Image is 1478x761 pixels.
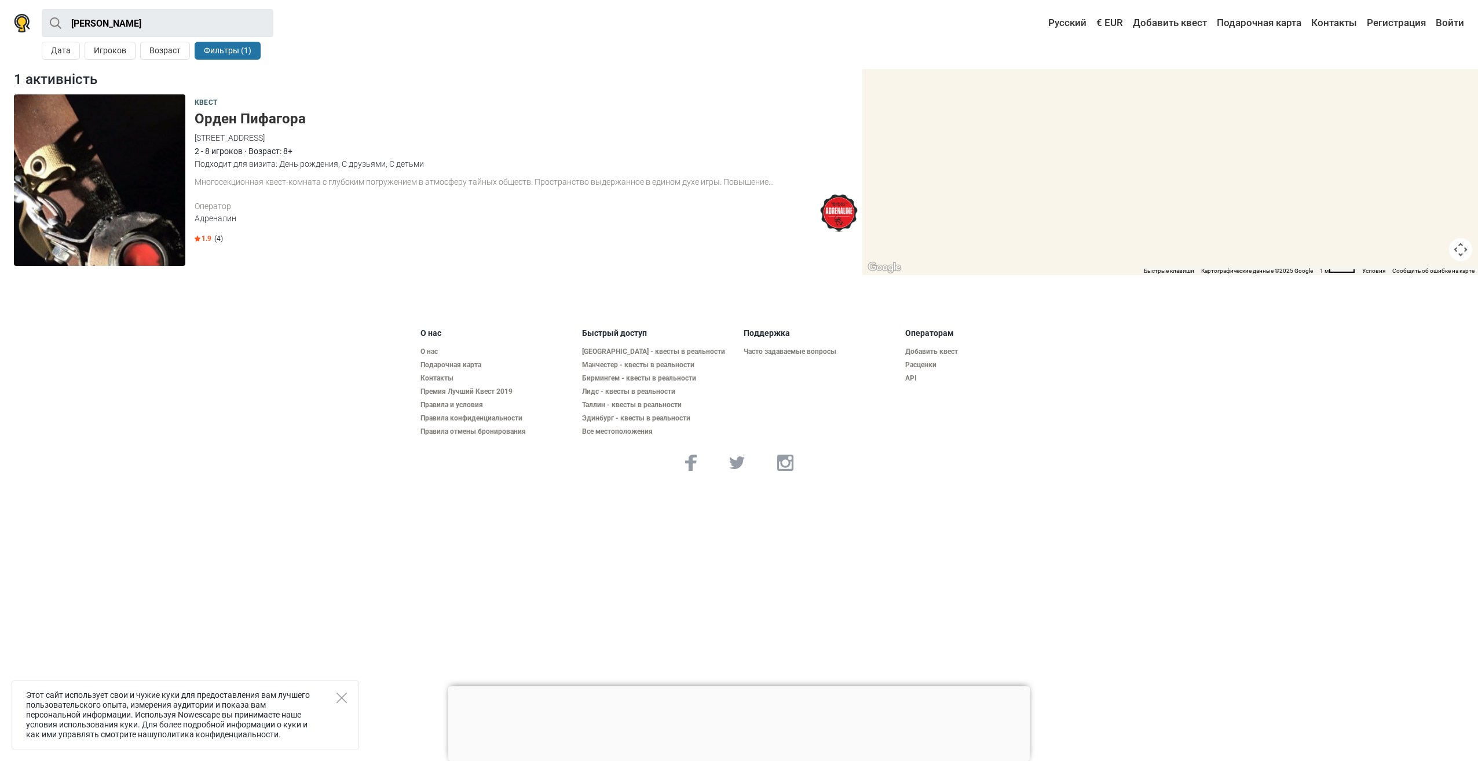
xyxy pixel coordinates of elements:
[1316,267,1359,275] button: Масштаб карты: 1 м на 42 пкс
[582,347,734,356] a: [GEOGRAPHIC_DATA] - квесты в реальности
[12,680,359,749] div: Этот сайт использует свои и чужие куки для предоставления вам лучшего пользовательского опыта, из...
[905,347,1058,356] a: Добавить квест
[195,42,261,60] button: Фильтры (1)
[420,347,573,356] a: О нас
[195,200,820,213] div: Оператор
[1214,13,1304,34] a: Подарочная карта
[905,328,1058,338] h5: Операторам
[420,374,573,383] a: Контакты
[195,131,858,144] div: [STREET_ADDRESS]
[820,194,858,232] img: Адреналин
[195,158,858,170] div: Подходит для визита: День рождения, С друзьями, С детьми
[420,427,573,436] a: Правила отмены бронирования
[1040,19,1048,27] img: Русский
[1362,268,1385,274] a: Условия (ссылка откроется в новой вкладке)
[195,213,820,225] div: Адреналин
[865,260,903,275] a: Открыть эту область в Google Картах (в новом окне)
[1308,13,1360,34] a: Контакты
[1320,268,1329,274] span: 1 м
[140,42,190,60] button: Возраст
[195,97,217,109] span: Квест
[195,234,211,243] span: 1.9
[420,328,573,338] h5: О нас
[744,347,896,356] a: Часто задаваемые вопросы
[448,686,1030,758] iframe: Advertisement
[1433,13,1464,34] a: Войти
[582,374,734,383] a: Бирмингем - квесты в реальности
[195,111,858,127] h5: Орден Пифагора
[14,94,185,266] img: Орден Пифагора
[582,387,734,396] a: Лидс - квесты в реальности
[582,328,734,338] h5: Быстрый доступ
[195,145,858,158] div: 2 - 8 игроков · Возраст: 8+
[1093,13,1126,34] a: € EUR
[865,260,903,275] img: Google
[214,234,223,243] span: (4)
[420,361,573,369] a: Подарочная карта
[582,414,734,423] a: Эдинбург - квесты в реальности
[744,328,896,338] h5: Поддержка
[1144,267,1194,275] button: Быстрые клавиши
[1392,268,1475,274] a: Сообщить об ошибке на карте
[85,42,136,60] button: Игроков
[9,69,862,90] div: 1 активність
[336,693,347,703] button: Close
[905,361,1058,369] a: Расценки
[1037,13,1089,34] a: Русский
[42,42,80,60] button: Дата
[1364,13,1429,34] a: Регистрация
[42,9,273,37] input: Попробуйте “Лондон”
[582,361,734,369] a: Манчестер - квесты в реальности
[905,374,1058,383] a: API
[420,414,573,423] a: Правила конфиденциальности
[195,176,858,188] div: Многосекционная квест-комната с глубоким погружением в атмосферу тайных обществ. Пространство выд...
[420,401,573,409] a: Правила и условия
[14,14,30,32] img: Nowescape logo
[582,427,734,436] a: Все местоположения
[1130,13,1210,34] a: Добавить квест
[1201,268,1313,274] span: Картографические данные ©2025 Google
[1449,238,1472,261] button: Управление камерой на карте
[582,401,734,409] a: Таллин - квесты в реальности
[420,387,573,396] a: Премия Лучший Квест 2019
[195,236,200,242] img: Star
